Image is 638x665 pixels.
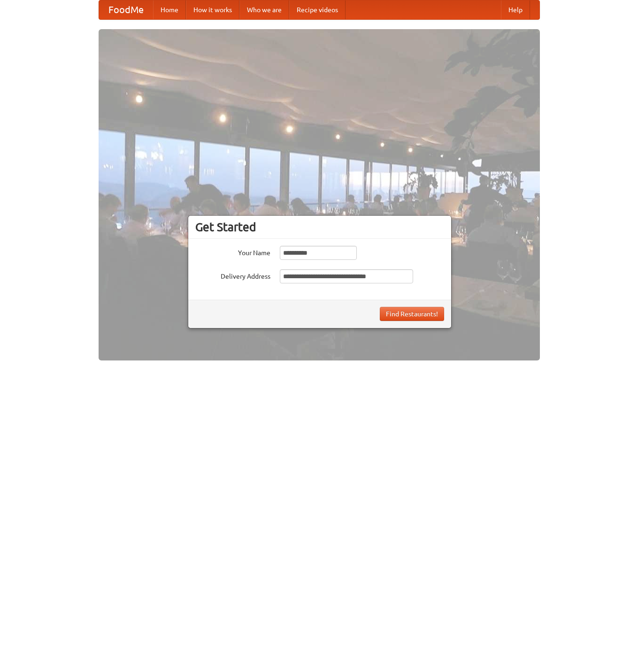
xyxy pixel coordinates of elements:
a: Recipe videos [289,0,346,19]
a: How it works [186,0,239,19]
label: Delivery Address [195,269,270,281]
a: Home [153,0,186,19]
a: Who we are [239,0,289,19]
label: Your Name [195,246,270,258]
a: FoodMe [99,0,153,19]
button: Find Restaurants! [380,307,444,321]
a: Help [501,0,530,19]
h3: Get Started [195,220,444,234]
